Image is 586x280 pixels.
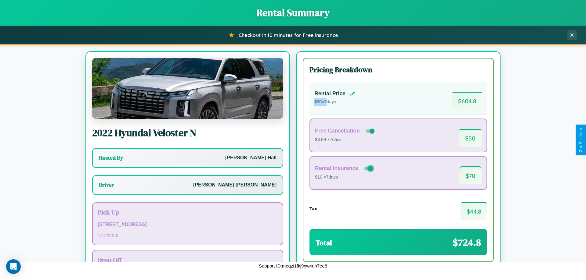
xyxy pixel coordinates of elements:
p: 1 / 12 / 2026 [98,231,278,239]
p: [STREET_ADDRESS] [98,220,278,229]
p: $3.99 × 7 days [315,136,376,144]
p: $ 80 × 7 days [314,98,355,106]
span: $ 604.8 [452,92,482,110]
p: Support ID: meqzi1fkj9xw4un7ee8 [259,262,327,270]
span: $ 50 [459,129,482,147]
h2: 2022 Hyundai Veloster N [92,126,283,140]
p: [PERSON_NAME] Hall [225,154,277,162]
h4: Rental Price [314,90,345,97]
h3: Pricing Breakdown [309,65,487,75]
h3: Hosted By [99,154,123,161]
h4: Free Cancellation [315,128,360,134]
h3: Drop Off [98,255,278,264]
h3: Driver [99,181,114,189]
span: $ 70 [459,166,482,184]
h3: Total [316,238,332,248]
span: $ 44.8 [461,202,487,220]
div: Open Intercom Messenger [6,259,21,274]
img: Hyundai Veloster N [92,58,283,119]
h4: Tax [309,206,317,211]
h1: Rental Summary [6,6,580,19]
h4: Rental Insurance [315,165,358,172]
h3: Pick Up [98,208,278,217]
p: $10 × 7 days [315,173,374,181]
div: Give Feedback [579,128,583,152]
p: [PERSON_NAME] [PERSON_NAME] [193,181,277,190]
span: $ 724.8 [453,236,481,249]
span: Checkout in 10 minutes for Free Insurance [239,32,338,38]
